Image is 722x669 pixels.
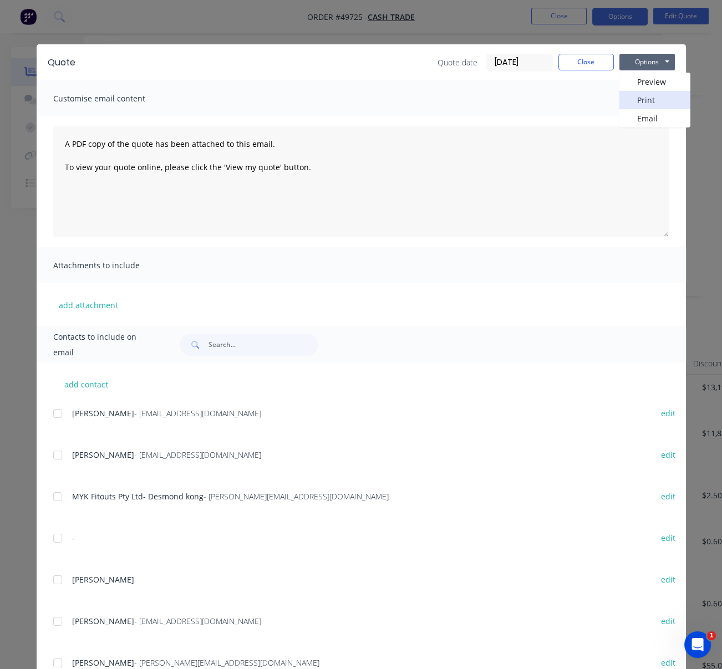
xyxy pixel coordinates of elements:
span: Contacts to include on email [53,329,152,360]
button: Options [619,54,675,70]
span: - [EMAIL_ADDRESS][DOMAIN_NAME] [134,616,261,626]
button: edit [654,572,682,587]
span: - [PERSON_NAME][EMAIL_ADDRESS][DOMAIN_NAME] [204,491,389,502]
span: MYK Fitouts Pty Ltd- Desmond kong [72,491,204,502]
span: - [PERSON_NAME][EMAIL_ADDRESS][DOMAIN_NAME] [134,657,319,668]
span: - [EMAIL_ADDRESS][DOMAIN_NAME] [134,408,261,418]
span: Attachments to include [53,258,175,273]
span: [PERSON_NAME] [72,574,134,585]
span: Quote date [438,57,477,68]
span: - [EMAIL_ADDRESS][DOMAIN_NAME] [134,450,261,460]
span: - [72,533,75,543]
button: edit [654,489,682,504]
button: Print [619,91,690,109]
input: Search... [209,334,318,356]
button: add attachment [53,297,124,313]
textarea: A PDF copy of the quote has been attached to this email. To view your quote online, please click ... [53,126,669,237]
button: Preview [619,73,690,91]
iframe: Intercom live chat [684,631,711,658]
span: [PERSON_NAME] [72,657,134,668]
button: edit [654,406,682,421]
button: Close [558,54,614,70]
button: edit [654,530,682,545]
span: Customise email content [53,91,175,106]
button: edit [654,614,682,629]
button: Email [619,109,690,127]
span: [PERSON_NAME] [72,450,134,460]
span: [PERSON_NAME] [72,616,134,626]
span: [PERSON_NAME] [72,408,134,418]
div: Quote [48,56,75,69]
button: edit [654,447,682,462]
button: add contact [53,376,120,392]
span: 1 [707,631,716,640]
